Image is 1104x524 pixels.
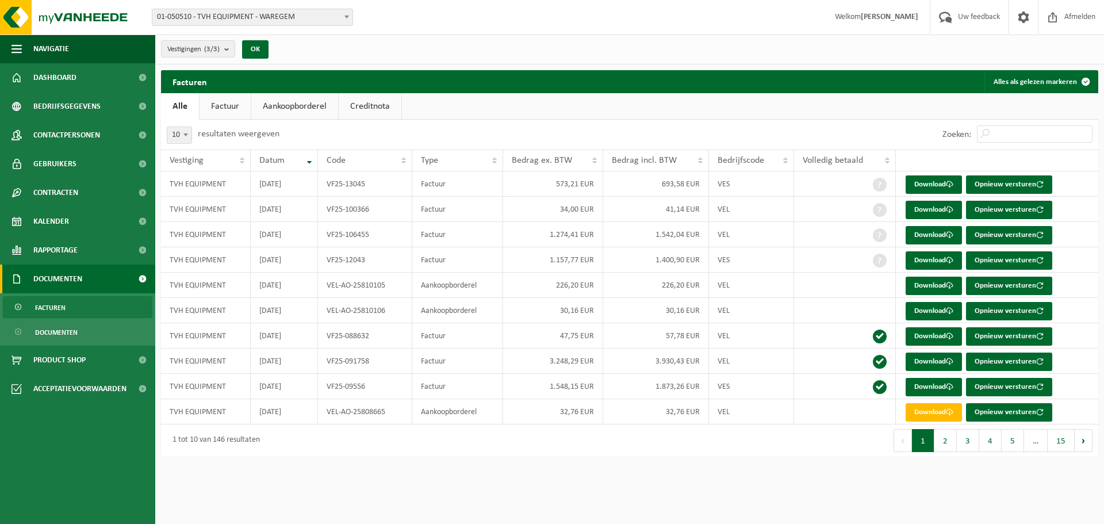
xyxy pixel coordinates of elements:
td: VES [709,171,794,197]
td: VF25-09556 [318,374,412,399]
span: … [1024,429,1048,452]
button: 5 [1002,429,1024,452]
button: 2 [934,429,957,452]
button: Opnieuw versturen [966,353,1052,371]
td: 32,76 EUR [603,399,709,424]
strong: [PERSON_NAME] [861,13,918,21]
a: Download [906,403,962,422]
span: Vestigingen [167,41,220,58]
span: Documenten [35,322,78,343]
span: 10 [167,127,191,143]
span: Navigatie [33,35,69,63]
td: 47,75 EUR [503,323,603,349]
button: 15 [1048,429,1075,452]
td: [DATE] [251,273,318,298]
span: Acceptatievoorwaarden [33,374,126,403]
label: Zoeken: [942,130,971,139]
td: [DATE] [251,323,318,349]
td: VF25-12043 [318,247,412,273]
td: VF25-091758 [318,349,412,374]
td: 1.542,04 EUR [603,222,709,247]
td: TVH EQUIPMENT [161,298,251,323]
h2: Facturen [161,70,218,93]
td: Factuur [412,197,503,222]
td: VES [709,247,794,273]
span: Facturen [35,297,66,319]
td: VEL [709,349,794,374]
a: Facturen [3,296,152,318]
label: resultaten weergeven [198,129,279,139]
span: Datum [259,156,285,165]
td: TVH EQUIPMENT [161,247,251,273]
td: 693,58 EUR [603,171,709,197]
td: 3.248,29 EUR [503,349,603,374]
td: TVH EQUIPMENT [161,273,251,298]
span: Rapportage [33,236,78,265]
a: Download [906,277,962,295]
td: 32,76 EUR [503,399,603,424]
a: Factuur [200,93,251,120]
span: 01-050510 - TVH EQUIPMENT - WAREGEM [152,9,353,26]
count: (3/3) [204,45,220,53]
td: Factuur [412,374,503,399]
td: VEL [709,222,794,247]
td: TVH EQUIPMENT [161,197,251,222]
td: 1.873,26 EUR [603,374,709,399]
a: Download [906,201,962,219]
td: 226,20 EUR [503,273,603,298]
td: VEL [709,399,794,424]
td: TVH EQUIPMENT [161,349,251,374]
span: Bedrag ex. BTW [512,156,572,165]
td: Aankoopborderel [412,298,503,323]
div: 1 tot 10 van 146 resultaten [167,430,260,451]
td: [DATE] [251,298,318,323]
td: 1.157,77 EUR [503,247,603,273]
td: VEL-AO-25810105 [318,273,412,298]
span: Gebruikers [33,150,76,178]
span: 01-050510 - TVH EQUIPMENT - WAREGEM [152,9,352,25]
span: Product Shop [33,346,86,374]
td: [DATE] [251,247,318,273]
td: 34,00 EUR [503,197,603,222]
td: [DATE] [251,171,318,197]
a: Download [906,251,962,270]
td: Factuur [412,349,503,374]
span: Vestiging [170,156,204,165]
td: VEL [709,323,794,349]
td: TVH EQUIPMENT [161,374,251,399]
td: [DATE] [251,399,318,424]
td: 57,78 EUR [603,323,709,349]
button: Vestigingen(3/3) [161,40,235,58]
span: 10 [167,127,192,144]
td: [DATE] [251,349,318,374]
span: Type [421,156,438,165]
td: VF25-106455 [318,222,412,247]
td: VEL-AO-25810106 [318,298,412,323]
td: 226,20 EUR [603,273,709,298]
button: Opnieuw versturen [966,302,1052,320]
td: 41,14 EUR [603,197,709,222]
td: Factuur [412,323,503,349]
button: 1 [912,429,934,452]
button: Opnieuw versturen [966,277,1052,295]
td: Factuur [412,247,503,273]
td: VEL [709,298,794,323]
a: Aankoopborderel [251,93,338,120]
td: Factuur [412,171,503,197]
td: 1.400,90 EUR [603,247,709,273]
button: Previous [894,429,912,452]
button: Opnieuw versturen [966,226,1052,244]
td: VF25-13045 [318,171,412,197]
button: Next [1075,429,1092,452]
td: Aankoopborderel [412,399,503,424]
td: 3.930,43 EUR [603,349,709,374]
span: Code [327,156,346,165]
span: Dashboard [33,63,76,92]
td: [DATE] [251,222,318,247]
td: Aankoopborderel [412,273,503,298]
td: TVH EQUIPMENT [161,323,251,349]
a: Download [906,353,962,371]
button: 4 [979,429,1002,452]
a: Download [906,378,962,396]
span: Volledig betaald [803,156,863,165]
